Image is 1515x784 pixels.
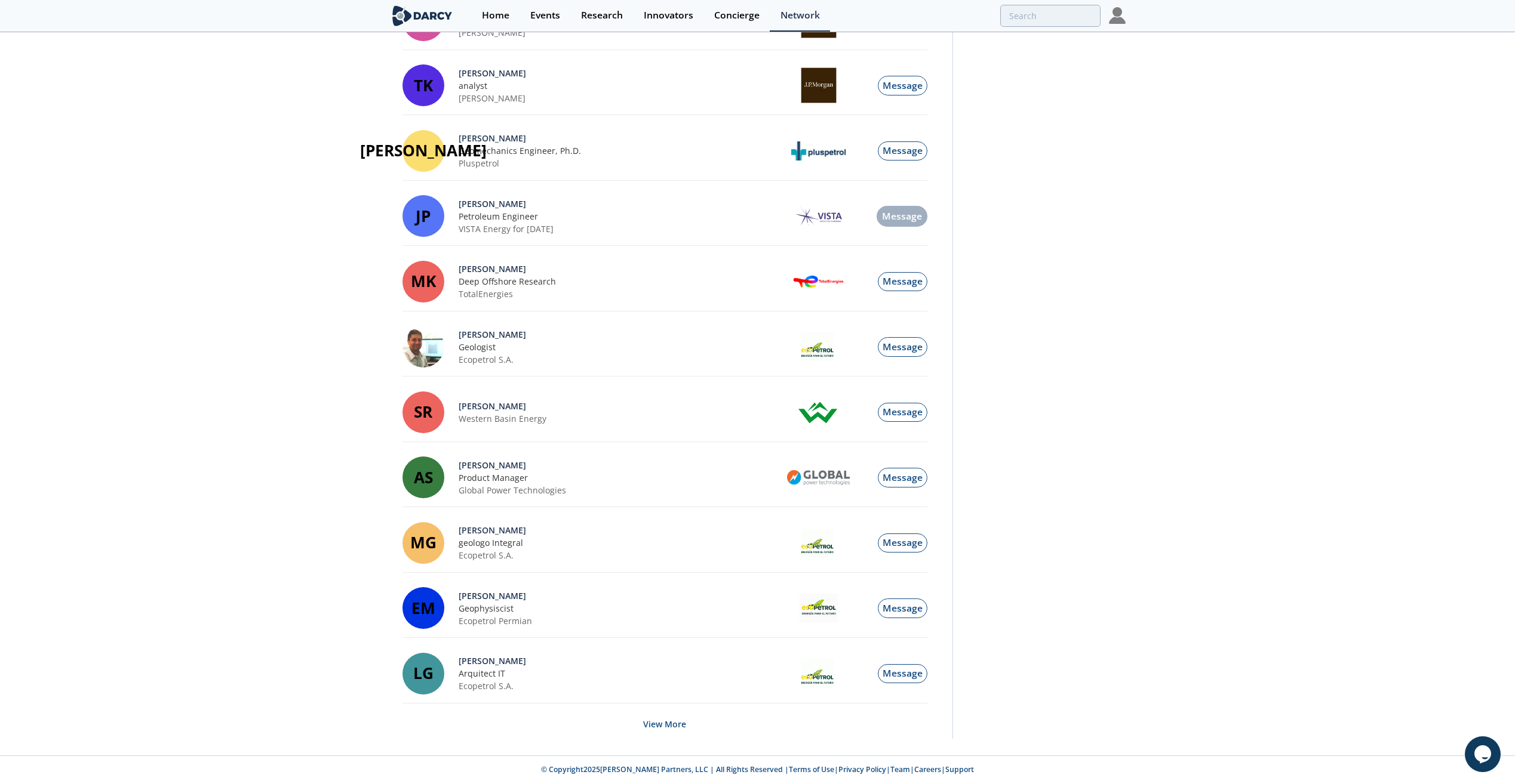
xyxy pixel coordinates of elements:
[882,209,922,224] span: Message
[459,288,777,300] div: TotalEnergies
[459,353,777,366] div: Ecopetrol S.A.
[459,602,777,615] div: Geophysiscist
[459,484,566,496] a: Global Power Technologies
[1000,5,1101,27] input: Advanced Search
[878,403,927,422] button: Message
[459,680,777,692] div: Ecopetrol S.A.
[459,79,777,92] div: analyst
[801,332,836,361] img: Ecopetrol S.A.
[1109,7,1126,24] img: Profile
[459,615,777,627] div: Ecopetrol Permian
[459,132,777,144] div: View Profile
[459,655,777,667] div: View Profile
[878,337,927,357] button: Message
[459,157,777,169] div: Pluspetrol
[459,400,777,412] div: View Profile
[402,326,444,368] img: V6EIe4vXTSCo4iuL2vvr
[945,764,974,774] a: Support
[890,764,910,774] a: Team
[459,144,777,157] div: Geomechanics Engineer, Ph.D.
[878,141,927,161] button: Message
[482,11,509,20] div: Home
[459,263,777,275] div: View Profile
[402,522,444,564] div: MG
[878,468,927,487] button: Message
[777,470,861,484] a: Global Power Technologies
[316,764,1200,775] p: © Copyright 2025 [PERSON_NAME] Partners, LLC | All Rights Reserved | | | | |
[877,206,927,227] button: Message
[459,328,777,341] div: View Profile
[878,664,927,684] button: Message
[878,533,927,553] button: Message
[402,64,444,106] div: TK
[801,67,837,103] img: JP Morgan
[914,764,941,774] a: Careers
[883,340,923,353] span: Message
[883,601,923,615] span: Message
[793,267,844,296] img: TotalEnergies
[459,26,777,39] div: [PERSON_NAME]
[883,144,923,157] span: Message
[791,202,846,230] img: VISTA Energy for Tomorrow
[883,471,923,484] span: Message
[878,598,927,618] button: Message
[459,92,777,104] div: [PERSON_NAME]
[459,459,777,471] div: View Profile
[801,529,836,557] img: Ecopetrol S.A.
[459,471,777,484] div: Product Manager
[714,11,760,20] div: Concierge
[787,470,850,484] img: Global Power Technologies
[789,764,834,774] a: Terms of Use
[838,764,886,774] a: Privacy Policy
[459,524,777,536] div: View Profile
[402,130,444,172] div: [PERSON_NAME]
[402,653,444,695] div: LG
[883,79,923,92] span: Message
[796,398,840,427] img: Western Basin Energy
[883,274,923,288] span: Message
[878,272,927,292] button: Message
[800,594,838,622] img: Ecopetrol Permian
[643,709,686,739] button: load more
[390,5,455,26] img: logo-wide.svg
[402,456,444,498] div: AS
[883,536,923,549] span: Message
[883,666,923,680] span: Message
[459,197,777,210] div: View Profile
[402,261,444,303] div: MK
[459,67,777,79] div: View Profile
[644,11,693,20] div: Innovators
[459,589,777,602] div: View Profile
[1465,736,1503,772] iframe: chat widget
[530,11,560,20] div: Events
[402,391,444,433] div: SR
[459,536,777,549] div: geologo Integral
[459,667,777,680] div: Arquitect IT
[801,659,836,688] img: Ecopetrol S.A.
[459,275,777,288] div: Deep Offshore Research
[402,195,444,237] div: JP
[581,11,623,20] div: Research
[780,11,820,20] div: Network
[878,76,927,95] button: Message
[459,210,777,223] div: Petroleum Engineer
[459,223,777,235] div: VISTA Energy for [DATE]
[459,549,777,561] div: Ecopetrol S.A.
[459,341,777,353] div: Geologist
[459,412,777,425] div: Western Basin Energy
[883,405,923,418] span: Message
[791,141,845,160] img: Pluspetrol
[402,587,444,629] div: EM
